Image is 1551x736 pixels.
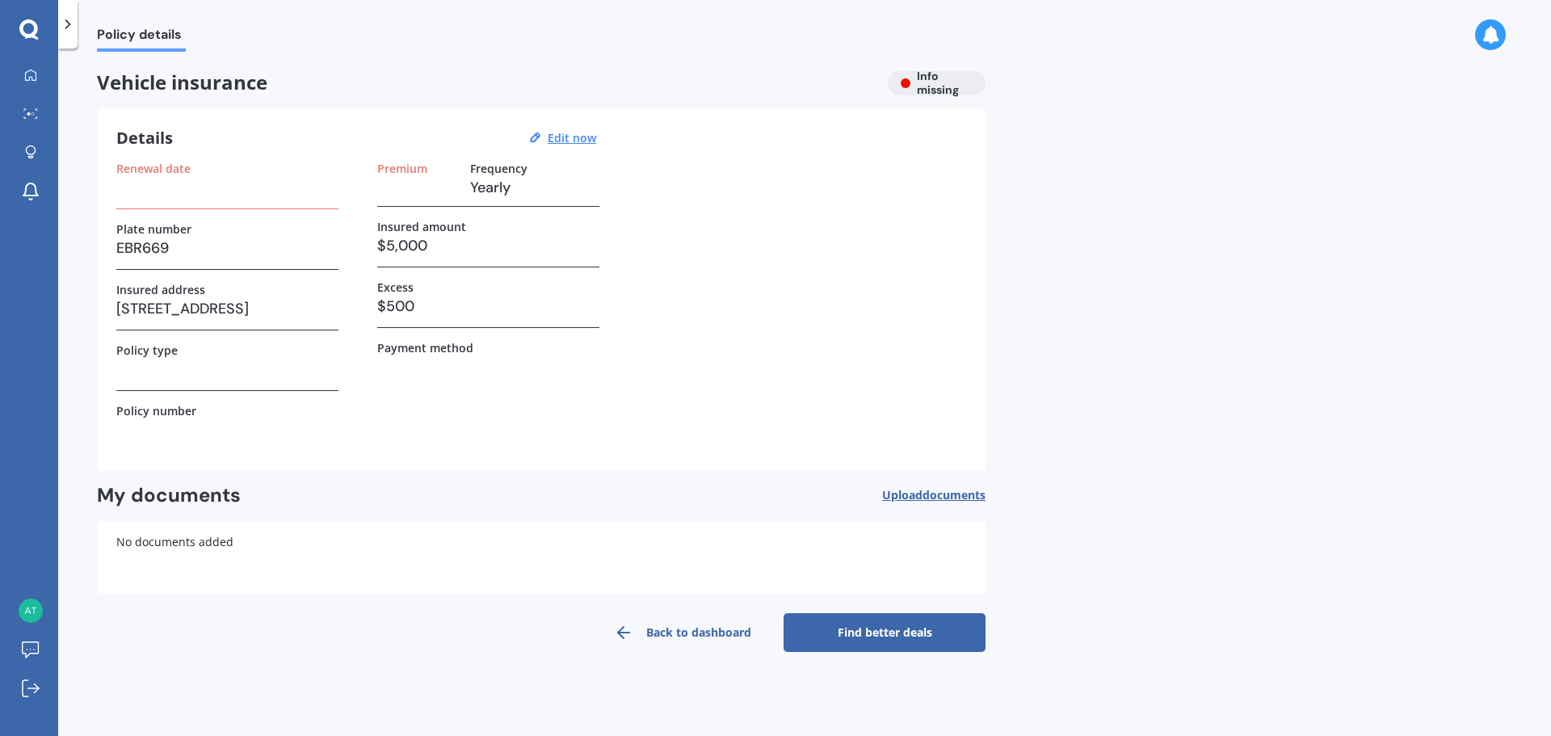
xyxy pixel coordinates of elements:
label: Excess [377,280,414,294]
button: Edit now [543,131,601,145]
h3: $500 [377,294,599,318]
label: Payment method [377,341,473,355]
label: Policy type [116,343,178,357]
u: Edit now [548,130,596,145]
label: Renewal date [116,162,191,175]
a: Find better deals [784,613,986,652]
img: 78d7cdad4cd4d15ecc72ab5cf912f747 [19,599,43,623]
a: Back to dashboard [582,613,784,652]
h3: Details [116,128,173,149]
span: Policy details [97,27,186,48]
label: Policy number [116,404,196,418]
h3: $5,000 [377,233,599,258]
h3: [STREET_ADDRESS] [116,297,338,321]
label: Insured amount [377,220,466,233]
label: Insured address [116,283,205,297]
h3: Yearly [470,175,599,200]
span: documents [923,487,986,503]
button: Uploaddocuments [882,483,986,508]
div: No documents added [97,521,986,594]
span: Upload [882,489,986,502]
label: Frequency [470,162,528,175]
span: Vehicle insurance [97,71,875,95]
h3: EBR669 [116,236,338,260]
label: Plate number [116,222,191,236]
h2: My documents [97,483,241,508]
label: Premium [377,162,427,175]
